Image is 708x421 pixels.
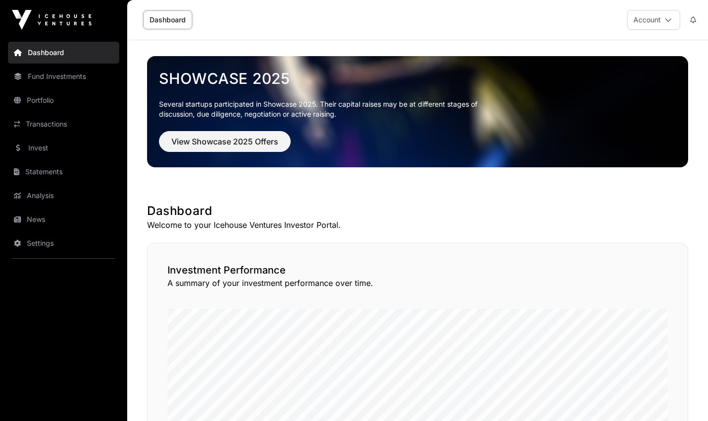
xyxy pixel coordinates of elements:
[8,209,119,230] a: News
[8,89,119,111] a: Portfolio
[147,56,688,167] img: Showcase 2025
[159,70,676,87] a: Showcase 2025
[8,113,119,135] a: Transactions
[147,219,688,231] p: Welcome to your Icehouse Ventures Investor Portal.
[627,10,680,30] button: Account
[8,185,119,207] a: Analysis
[159,99,493,119] p: Several startups participated in Showcase 2025. Their capital raises may be at different stages o...
[8,161,119,183] a: Statements
[8,42,119,64] a: Dashboard
[159,141,291,151] a: View Showcase 2025 Offers
[171,136,278,147] span: View Showcase 2025 Offers
[167,263,668,277] h2: Investment Performance
[143,10,192,29] a: Dashboard
[658,373,708,421] iframe: Chat Widget
[147,203,688,219] h1: Dashboard
[167,277,668,289] p: A summary of your investment performance over time.
[8,137,119,159] a: Invest
[12,10,91,30] img: Icehouse Ventures Logo
[8,232,119,254] a: Settings
[8,66,119,87] a: Fund Investments
[159,131,291,152] button: View Showcase 2025 Offers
